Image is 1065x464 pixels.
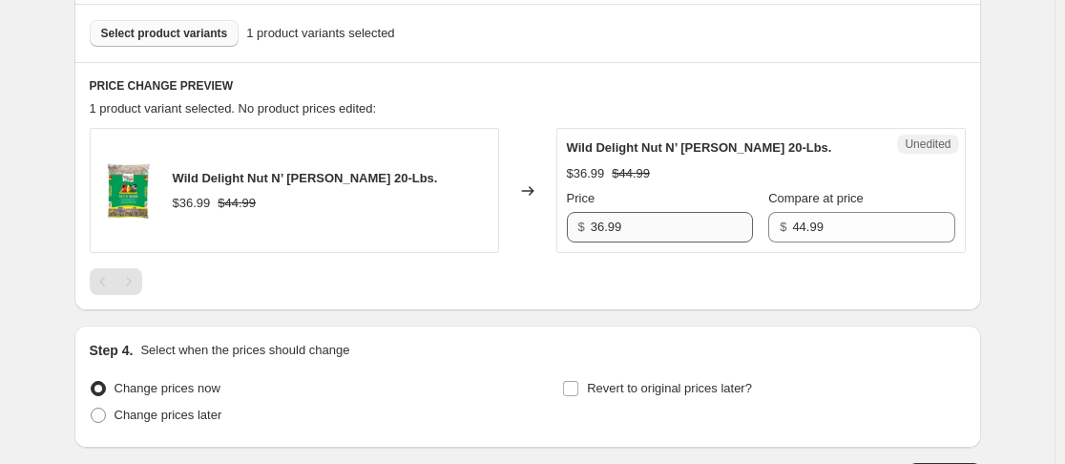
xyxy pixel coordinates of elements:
span: Compare at price [768,191,864,205]
span: $ [578,220,585,234]
button: Select product variants [90,20,240,47]
span: 1 product variants selected [246,24,394,43]
h6: PRICE CHANGE PREVIEW [90,78,966,94]
img: NutNBerry-20-web_80x.png [100,162,157,220]
span: Wild Delight Nut N’ [PERSON_NAME] 20-Lbs. [173,171,438,185]
div: $36.99 [567,164,605,183]
span: Wild Delight Nut N’ [PERSON_NAME] 20-Lbs. [567,140,832,155]
span: Select product variants [101,26,228,41]
strike: $44.99 [612,164,650,183]
span: Revert to original prices later? [587,381,752,395]
div: $36.99 [173,194,211,213]
p: Select when the prices should change [140,341,349,360]
span: Change prices later [115,408,222,422]
span: Unedited [905,137,950,152]
h2: Step 4. [90,341,134,360]
span: Change prices now [115,381,220,395]
span: 1 product variant selected. No product prices edited: [90,101,377,116]
strike: $44.99 [218,194,256,213]
span: Price [567,191,595,205]
span: $ [780,220,786,234]
nav: Pagination [90,268,142,295]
